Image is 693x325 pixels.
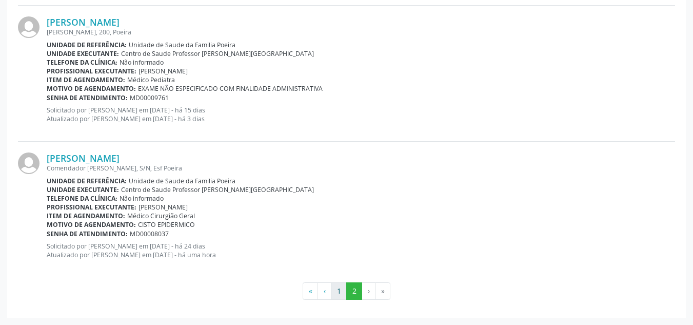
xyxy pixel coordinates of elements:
[138,67,188,75] span: [PERSON_NAME]
[318,282,331,300] button: Go to previous page
[47,152,120,164] a: [PERSON_NAME]
[18,282,675,300] ul: Pagination
[47,230,128,238] b: Senha de atendimento:
[47,164,675,173] div: Comendador [PERSON_NAME], S/N, Esf Poeira
[47,106,675,123] p: Solicitado por [PERSON_NAME] em [DATE] - há 15 dias Atualizado por [PERSON_NAME] em [DATE] - há 3...
[129,177,235,185] span: Unidade de Saude da Familia Poeira
[47,49,119,58] b: Unidade executante:
[47,203,136,212] b: Profissional executante:
[138,203,188,212] span: [PERSON_NAME]
[127,212,195,220] span: Médico Cirurgião Geral
[18,16,39,38] img: img
[18,152,39,174] img: img
[130,230,169,238] span: MD00008037
[130,93,169,102] span: MD00009761
[47,28,675,36] div: [PERSON_NAME], 200, Poeira
[346,282,362,300] button: Go to page 2
[47,58,117,67] b: Telefone da clínica:
[121,185,314,194] span: Centro de Saude Professor [PERSON_NAME][GEOGRAPHIC_DATA]
[47,75,125,84] b: Item de agendamento:
[303,282,318,300] button: Go to first page
[47,67,136,75] b: Profissional executante:
[47,242,675,259] p: Solicitado por [PERSON_NAME] em [DATE] - há 24 dias Atualizado por [PERSON_NAME] em [DATE] - há u...
[129,41,235,49] span: Unidade de Saude da Familia Poeira
[47,220,136,229] b: Motivo de agendamento:
[120,194,164,203] span: Não informado
[47,212,125,220] b: Item de agendamento:
[121,49,314,58] span: Centro de Saude Professor [PERSON_NAME][GEOGRAPHIC_DATA]
[47,194,117,203] b: Telefone da clínica:
[47,93,128,102] b: Senha de atendimento:
[47,16,120,28] a: [PERSON_NAME]
[47,185,119,194] b: Unidade executante:
[47,84,136,93] b: Motivo de agendamento:
[47,177,127,185] b: Unidade de referência:
[47,41,127,49] b: Unidade de referência:
[127,75,175,84] span: Médico Pediatra
[331,282,347,300] button: Go to page 1
[138,84,323,93] span: EXAME NÃO ESPECIFICADO COM FINALIDADE ADMINISTRATIVA
[120,58,164,67] span: Não informado
[138,220,195,229] span: CISTO EPIDERMICO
